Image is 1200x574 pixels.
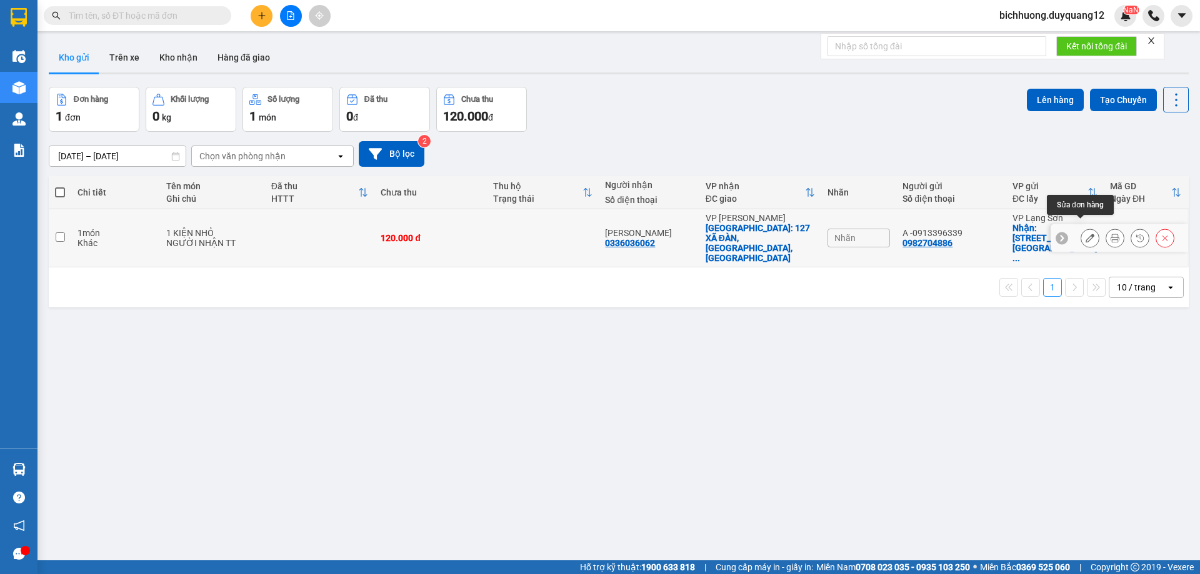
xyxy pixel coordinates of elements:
[980,560,1070,574] span: Miền Bắc
[704,560,706,574] span: |
[436,87,527,132] button: Chưa thu120.000đ
[1131,563,1139,572] span: copyright
[716,560,813,574] span: Cung cấp máy in - giấy in:
[488,112,493,122] span: đ
[1104,176,1187,209] th: Toggle SortBy
[827,187,890,197] div: Nhãn
[1016,562,1070,572] strong: 0369 525 060
[699,176,821,209] th: Toggle SortBy
[162,112,171,122] span: kg
[605,238,655,248] div: 0336036062
[336,151,346,161] svg: open
[309,5,331,27] button: aim
[99,42,149,72] button: Trên xe
[816,560,970,574] span: Miền Nam
[827,36,1046,56] input: Nhập số tổng đài
[152,109,159,124] span: 0
[280,5,302,27] button: file-add
[605,195,692,205] div: Số điện thoại
[339,87,430,132] button: Đã thu0đ
[1047,195,1114,215] div: Sửa đơn hàng
[166,228,259,238] div: 1 KIỆN NHỎ
[856,562,970,572] strong: 0708 023 035 - 0935 103 250
[49,87,139,132] button: Đơn hàng1đơn
[265,176,375,209] th: Toggle SortBy
[580,560,695,574] span: Hỗ trợ kỹ thuật:
[1117,281,1156,294] div: 10 / trang
[1006,176,1104,209] th: Toggle SortBy
[69,9,216,22] input: Tìm tên, số ĐT hoặc mã đơn
[74,95,108,104] div: Đơn hàng
[1043,278,1062,297] button: 1
[1012,253,1020,263] span: ...
[989,7,1114,23] span: bichhuong.duyquang12
[49,42,99,72] button: Kho gửi
[12,81,26,94] img: warehouse-icon
[706,194,805,204] div: ĐC giao
[146,87,236,132] button: Khối lượng0kg
[12,50,26,63] img: warehouse-icon
[1012,181,1087,191] div: VP gửi
[12,112,26,126] img: warehouse-icon
[286,11,295,20] span: file-add
[1090,89,1157,111] button: Tạo Chuyến
[77,238,154,248] div: Khác
[381,187,481,197] div: Chưa thu
[171,95,209,104] div: Khối lượng
[13,520,25,532] span: notification
[267,95,299,104] div: Số lượng
[13,548,25,560] span: message
[1081,229,1099,247] div: Sửa đơn hàng
[641,562,695,572] strong: 1900 633 818
[13,492,25,503] span: question-circle
[605,180,692,190] div: Người nhận
[249,109,256,124] span: 1
[77,187,154,197] div: Chi tiết
[418,135,431,147] sup: 2
[271,194,359,204] div: HTTT
[251,5,272,27] button: plus
[1123,6,1139,14] sup: NaN
[1027,89,1084,111] button: Lên hàng
[207,42,280,72] button: Hàng đã giao
[1110,194,1171,204] div: Ngày ĐH
[902,181,1000,191] div: Người gửi
[706,223,815,263] div: Giao: 127 XÃ ĐÀN,ĐỐNG ĐA,HÀ NỘI
[1012,223,1097,263] div: Nhận: 127 đường Nguyễn Đình Lộc- Đồng Đăng
[359,141,424,167] button: Bộ lọc
[77,228,154,238] div: 1 món
[487,176,599,209] th: Toggle SortBy
[443,109,488,124] span: 120.000
[1110,181,1171,191] div: Mã GD
[1176,10,1187,21] span: caret-down
[52,11,61,20] span: search
[706,181,805,191] div: VP nhận
[1147,36,1156,45] span: close
[12,144,26,157] img: solution-icon
[166,181,259,191] div: Tên món
[381,233,481,243] div: 120.000 đ
[199,150,286,162] div: Chọn văn phòng nhận
[706,213,815,223] div: VP [PERSON_NAME]
[1166,282,1176,292] svg: open
[49,146,186,166] input: Select a date range.
[346,109,353,124] span: 0
[1120,10,1131,21] img: icon-new-feature
[605,228,692,238] div: PHUONG ANH
[11,8,27,27] img: logo-vxr
[834,233,856,243] span: Nhãn
[1056,36,1137,56] button: Kết nối tổng đài
[461,95,493,104] div: Chưa thu
[242,87,333,132] button: Số lượng1món
[1012,213,1097,223] div: VP Lạng Sơn
[973,565,977,570] span: ⚪️
[257,11,266,20] span: plus
[271,181,359,191] div: Đã thu
[1148,10,1159,21] img: phone-icon
[149,42,207,72] button: Kho nhận
[1066,39,1127,53] span: Kết nối tổng đài
[902,238,952,248] div: 0982704886
[493,194,583,204] div: Trạng thái
[1012,194,1087,204] div: ĐC lấy
[166,238,259,248] div: NGƯỜI NHẬN TT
